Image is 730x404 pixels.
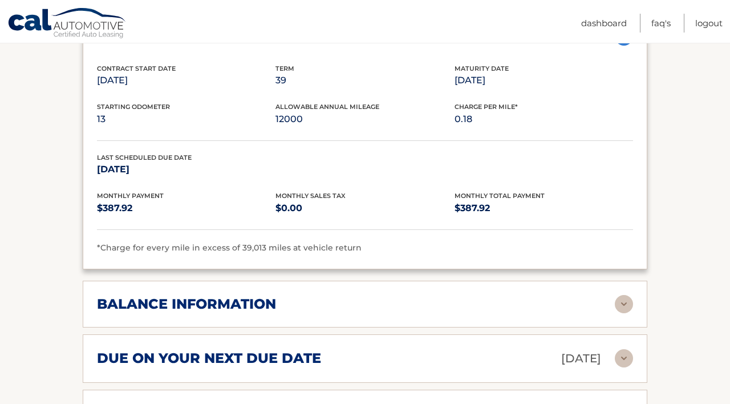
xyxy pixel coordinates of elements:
p: 12000 [275,111,454,127]
p: $387.92 [97,200,275,216]
p: $0.00 [275,200,454,216]
a: Logout [695,14,723,33]
h2: due on your next due date [97,350,321,367]
a: Dashboard [581,14,627,33]
p: [DATE] [561,349,601,369]
span: Monthly Payment [97,192,164,200]
span: Contract Start Date [97,64,176,72]
p: 0.18 [455,111,633,127]
span: Monthly Sales Tax [275,192,346,200]
span: Charge Per Mile* [455,103,518,111]
p: 13 [97,111,275,127]
p: [DATE] [97,161,275,177]
h2: balance information [97,296,276,313]
span: Maturity Date [455,64,509,72]
span: *Charge for every mile in excess of 39,013 miles at vehicle return [97,243,362,253]
span: Monthly Total Payment [455,192,545,200]
p: 39 [275,72,454,88]
span: Allowable Annual Mileage [275,103,379,111]
span: Last Scheduled Due Date [97,153,192,161]
a: Cal Automotive [7,7,127,41]
span: Starting Odometer [97,103,170,111]
p: $387.92 [455,200,633,216]
p: [DATE] [97,72,275,88]
p: [DATE] [455,72,633,88]
img: accordion-rest.svg [615,295,633,313]
a: FAQ's [651,14,671,33]
span: Term [275,64,294,72]
img: accordion-rest.svg [615,349,633,367]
